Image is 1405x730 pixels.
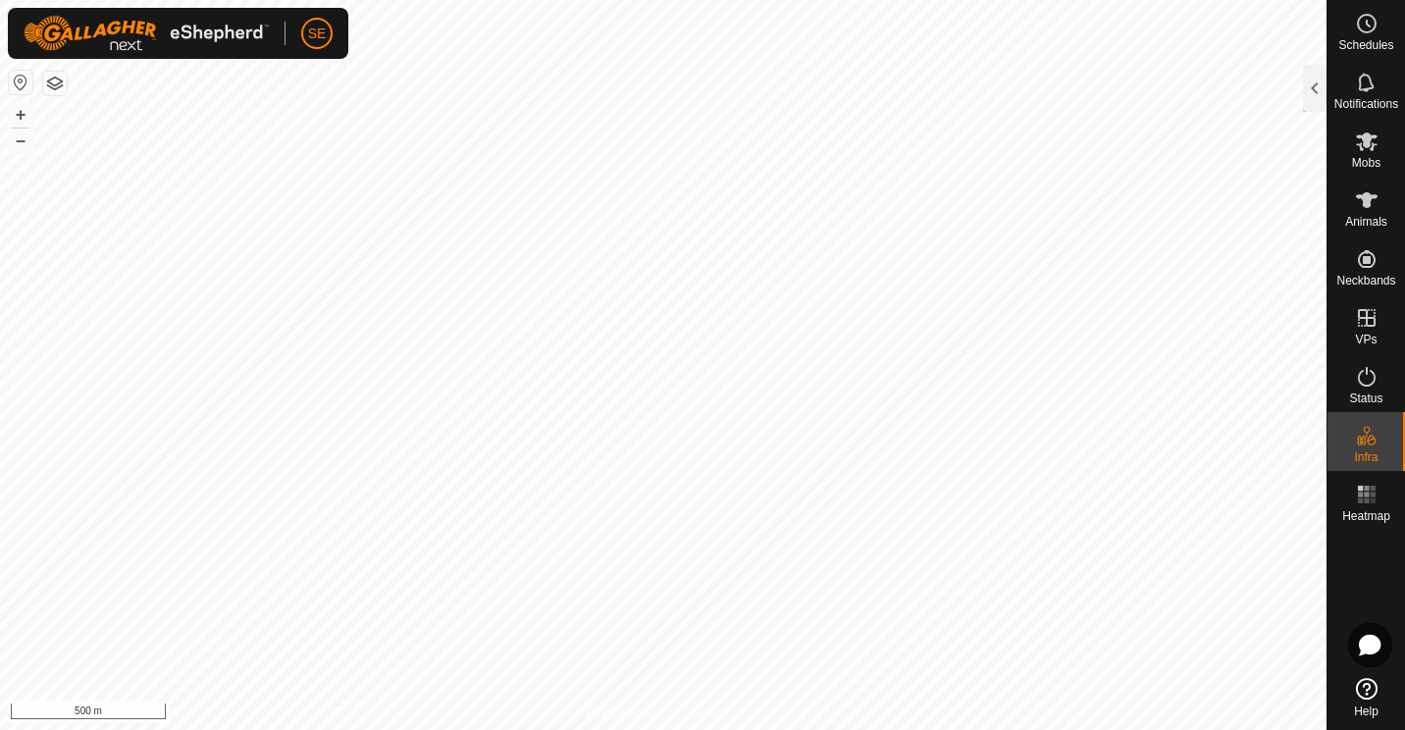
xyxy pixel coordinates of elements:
span: VPs [1355,334,1377,345]
span: Help [1354,705,1379,717]
span: Status [1349,392,1382,404]
span: Mobs [1352,157,1380,169]
span: Notifications [1334,98,1398,110]
button: + [9,103,32,127]
button: – [9,129,32,152]
span: Neckbands [1336,275,1395,287]
span: Schedules [1338,39,1393,51]
span: Infra [1354,451,1378,463]
button: Reset Map [9,71,32,94]
button: Map Layers [43,72,67,95]
a: Help [1327,670,1405,725]
span: SE [308,24,327,44]
a: Contact Us [683,704,741,722]
span: Heatmap [1342,510,1390,522]
span: Animals [1345,216,1387,228]
img: Gallagher Logo [24,16,269,51]
a: Privacy Policy [586,704,659,722]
